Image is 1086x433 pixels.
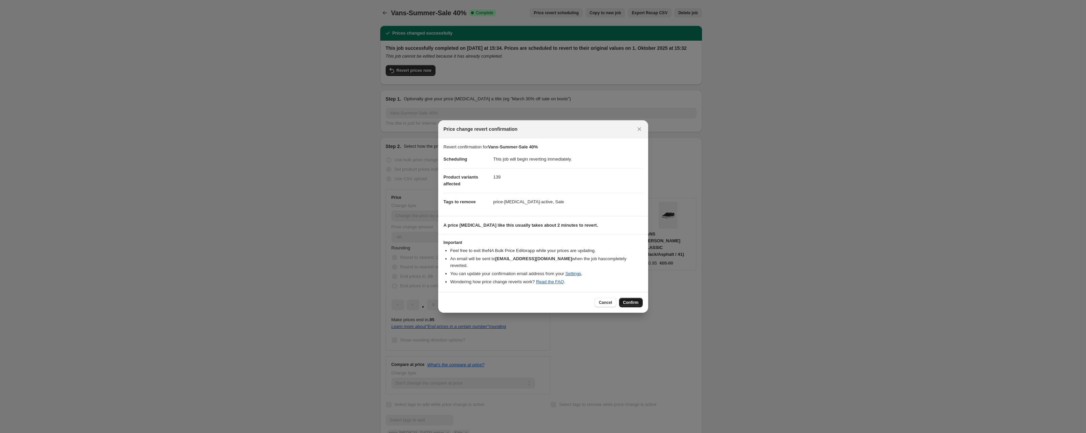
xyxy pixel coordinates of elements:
p: Revert confirmation for [444,144,643,150]
a: Read the FAQ [536,279,564,284]
li: You can update your confirmation email address from your . [450,270,643,277]
a: Settings [565,271,581,276]
span: Price change revert confirmation [444,126,518,132]
h3: Important [444,240,643,245]
dd: 139 [493,168,643,186]
b: Vans-Summer-Sale 40% [488,144,538,149]
button: Cancel [595,298,616,307]
span: Product variants affected [444,174,478,186]
button: Close [635,124,644,134]
li: An email will be sent to when the job has completely reverted . [450,255,643,269]
li: Wondering how price change reverts work? . [450,279,643,285]
dd: price-[MEDICAL_DATA]-active, Sale [493,193,643,211]
span: Confirm [623,300,639,305]
dd: This job will begin reverting immediately. [493,150,643,168]
span: Scheduling [444,157,467,162]
b: [EMAIL_ADDRESS][DOMAIN_NAME] [495,256,572,261]
li: Feel free to exit the NA Bulk Price Editor app while your prices are updating. [450,247,643,254]
b: A price [MEDICAL_DATA] like this usually takes about 2 minutes to revert. [444,223,598,228]
span: Cancel [599,300,612,305]
span: Tags to remove [444,199,476,204]
button: Confirm [619,298,643,307]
